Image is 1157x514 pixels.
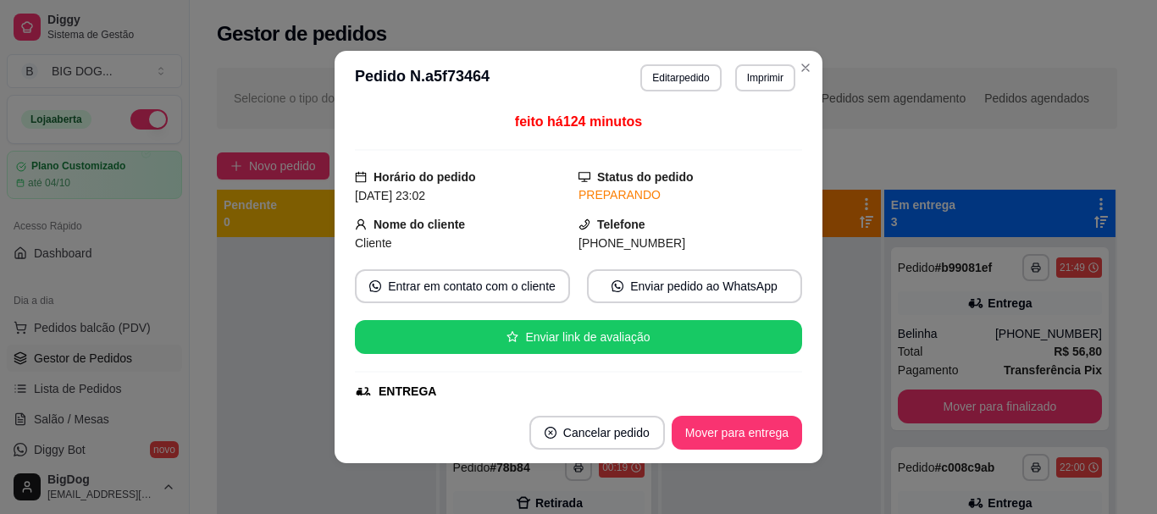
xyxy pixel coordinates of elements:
[672,416,802,450] button: Mover para entrega
[369,280,381,292] span: whats-app
[355,218,367,230] span: user
[355,269,570,303] button: whats-appEntrar em contato com o cliente
[735,64,795,91] button: Imprimir
[374,170,476,184] strong: Horário do pedido
[529,416,665,450] button: close-circleCancelar pedido
[597,170,694,184] strong: Status do pedido
[507,331,518,343] span: star
[640,64,721,91] button: Editarpedido
[355,64,490,91] h3: Pedido N. a5f73464
[355,320,802,354] button: starEnviar link de avaliação
[792,54,819,81] button: Close
[578,186,802,204] div: PREPARANDO
[612,280,623,292] span: whats-app
[587,269,802,303] button: whats-appEnviar pedido ao WhatsApp
[515,114,642,129] span: feito há 124 minutos
[597,218,645,231] strong: Telefone
[355,171,367,183] span: calendar
[374,218,465,231] strong: Nome do cliente
[545,427,556,439] span: close-circle
[578,218,590,230] span: phone
[578,236,685,250] span: [PHONE_NUMBER]
[578,171,590,183] span: desktop
[379,383,436,401] div: ENTREGA
[355,189,425,202] span: [DATE] 23:02
[355,236,392,250] span: Cliente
